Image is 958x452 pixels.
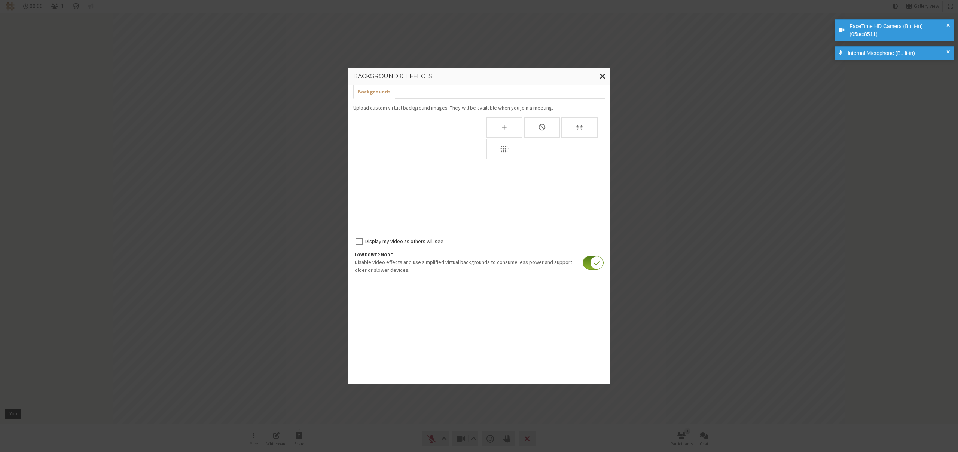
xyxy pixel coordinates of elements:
div: Slightly blur background [561,117,598,138]
div: FaceTime HD Camera (Built-in) (05ac:8511) [847,22,949,38]
div: Upload Background [487,118,522,137]
p: Upload custom virtual background images. They will be available when you join a meeting. [353,104,605,112]
button: Backgrounds [353,85,395,99]
div: None [524,117,560,138]
h3: Background & effects [353,73,605,80]
label: Display my video as others will see [365,237,477,245]
p: Disable video effects and use simplified virtual backgrounds to consume less power and support ol... [355,258,579,274]
button: Close modal [595,68,610,85]
div: Blur background [486,139,522,159]
div: Internal Microphone (Built-in) [845,49,949,57]
h5: Low power mode [355,252,579,258]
